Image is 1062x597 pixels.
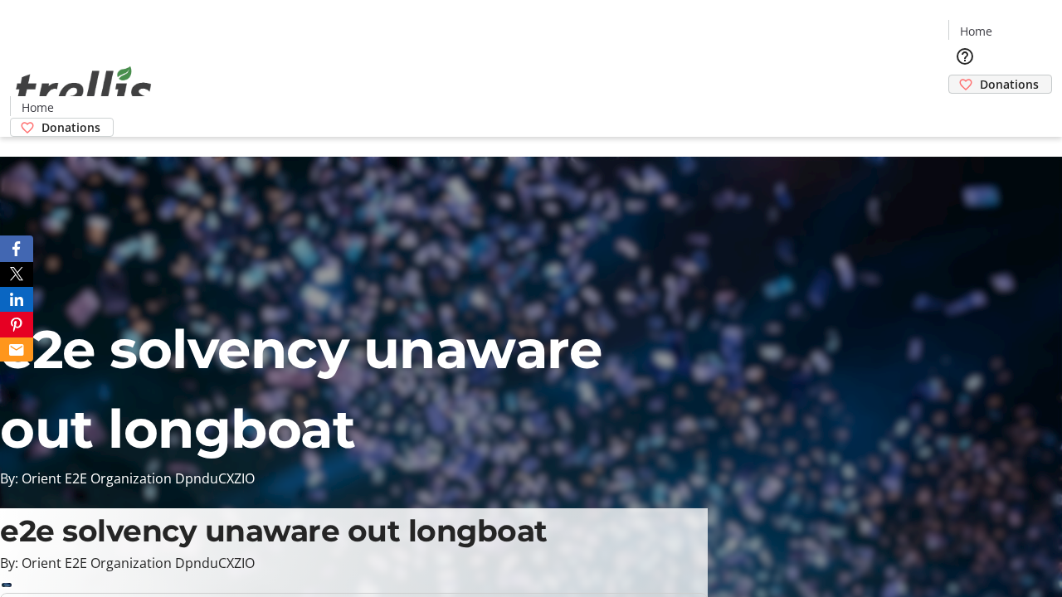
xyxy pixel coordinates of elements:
[948,40,982,73] button: Help
[980,75,1039,93] span: Donations
[41,119,100,136] span: Donations
[948,94,982,127] button: Cart
[22,99,54,116] span: Home
[949,22,1002,40] a: Home
[960,22,992,40] span: Home
[10,48,158,131] img: Orient E2E Organization DpnduCXZIO's Logo
[11,99,64,116] a: Home
[948,75,1052,94] a: Donations
[10,118,114,137] a: Donations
